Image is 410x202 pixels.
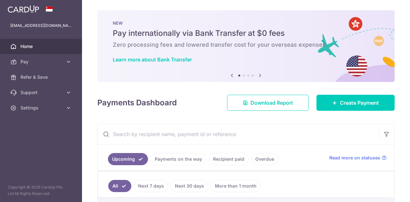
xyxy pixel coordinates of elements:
[227,95,309,111] a: Download Report
[250,99,293,107] span: Download Report
[151,153,206,165] a: Payments on the way
[329,155,387,161] a: Read more on statuses
[340,99,379,107] span: Create Payment
[134,180,168,192] a: Next 7 days
[113,56,192,63] a: Learn more about Bank Transfer
[108,180,131,192] a: All
[316,95,395,111] a: Create Payment
[8,5,39,13] img: CardUp
[113,41,379,49] h6: Zero processing fees and lowered transfer cost for your overseas expenses
[10,22,72,29] p: [EMAIL_ADDRESS][DOMAIN_NAME]
[97,10,395,82] img: Bank transfer banner
[113,28,379,38] h5: Pay internationally via Bank Transfer at $0 fees
[251,153,278,165] a: Overdue
[113,20,379,26] p: NEW
[97,97,177,109] h4: Payments Dashboard
[209,153,249,165] a: Recipient paid
[20,43,63,50] span: Home
[329,155,380,161] span: Read more on statuses
[211,180,261,192] a: More than 1 month
[20,105,63,111] span: Settings
[108,153,148,165] a: Upcoming
[20,59,63,65] span: Pay
[98,124,379,144] input: Search by recipient name, payment id or reference
[20,74,63,80] span: Refer & Save
[20,89,63,96] span: Support
[171,180,208,192] a: Next 30 days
